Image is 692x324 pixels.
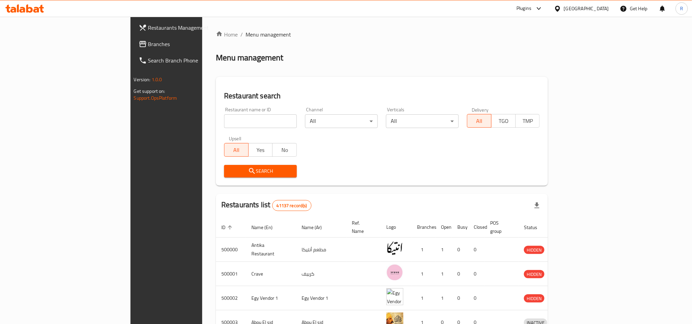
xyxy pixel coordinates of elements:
[381,217,412,238] th: Logo
[246,286,296,310] td: Egy Vendor 1
[246,30,291,39] span: Menu management
[524,270,544,278] span: HIDDEN
[216,52,283,63] h2: Menu management
[134,87,165,96] span: Get support on:
[472,107,489,112] label: Delivery
[529,197,545,214] div: Export file
[490,219,510,235] span: POS group
[296,262,346,286] td: كرييف
[275,145,294,155] span: No
[221,200,312,211] h2: Restaurants list
[305,114,378,128] div: All
[386,114,459,128] div: All
[452,286,468,310] td: 0
[134,75,151,84] span: Version:
[524,223,546,231] span: Status
[272,200,312,211] div: Total records count
[491,114,516,128] button: TGO
[386,288,403,305] img: Egy Vendor 1
[229,136,241,141] label: Upsell
[412,262,435,286] td: 1
[564,5,609,12] div: [GEOGRAPHIC_DATA]
[524,295,544,302] span: HIDDEN
[468,286,485,310] td: 0
[133,36,246,52] a: Branches
[251,223,281,231] span: Name (En)
[296,238,346,262] td: مطعم أنتيكا
[273,202,311,209] span: 41137 record(s)
[221,223,234,231] span: ID
[435,286,452,310] td: 1
[302,223,331,231] span: Name (Ar)
[352,219,373,235] span: Ref. Name
[468,238,485,262] td: 0
[133,52,246,69] a: Search Branch Phone
[224,91,540,101] h2: Restaurant search
[452,262,468,286] td: 0
[148,24,240,32] span: Restaurants Management
[467,114,492,128] button: All
[435,217,452,238] th: Open
[412,238,435,262] td: 1
[148,56,240,65] span: Search Branch Phone
[296,286,346,310] td: Egy Vendor 1
[133,19,246,36] a: Restaurants Management
[515,114,540,128] button: TMP
[230,167,291,175] span: Search
[251,145,270,155] span: Yes
[494,116,513,126] span: TGO
[148,40,240,48] span: Branches
[248,143,273,157] button: Yes
[386,264,403,281] img: Crave
[524,294,544,302] div: HIDDEN
[246,262,296,286] td: Crave
[452,238,468,262] td: 0
[412,286,435,310] td: 1
[412,217,435,238] th: Branches
[227,145,246,155] span: All
[435,262,452,286] td: 1
[468,217,485,238] th: Closed
[524,246,544,254] span: HIDDEN
[224,143,249,157] button: All
[470,116,489,126] span: All
[452,217,468,238] th: Busy
[435,238,452,262] td: 1
[680,5,683,12] span: R
[386,240,403,257] img: Antika Restaurant
[246,238,296,262] td: Antika Restaurant
[216,30,548,39] nav: breadcrumb
[224,165,297,178] button: Search
[134,94,177,102] a: Support.OpsPlatform
[516,4,531,13] div: Plugins
[468,262,485,286] td: 0
[152,75,162,84] span: 1.0.0
[272,143,297,157] button: No
[518,116,537,126] span: TMP
[224,114,297,128] input: Search for restaurant name or ID..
